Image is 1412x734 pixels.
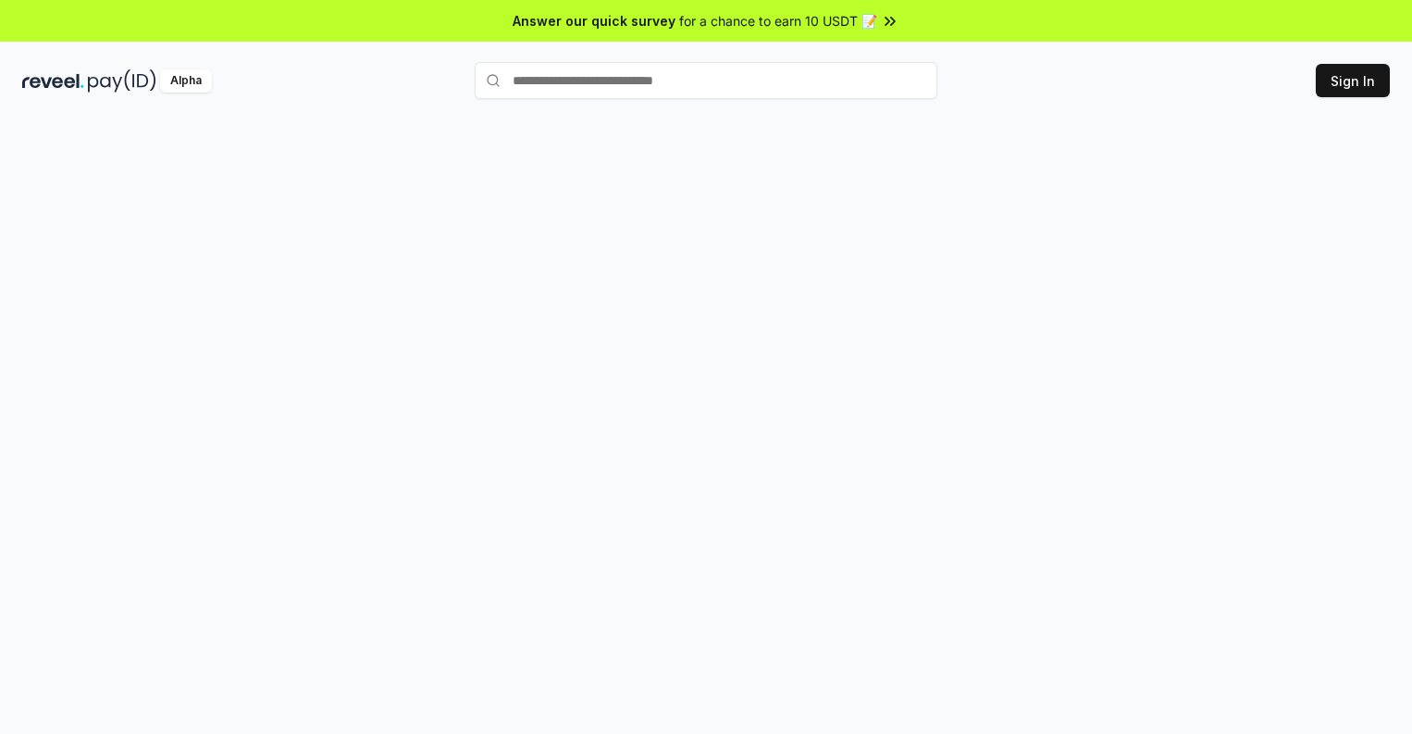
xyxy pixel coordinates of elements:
[160,69,212,93] div: Alpha
[88,69,156,93] img: pay_id
[679,11,877,31] span: for a chance to earn 10 USDT 📝
[1316,64,1390,97] button: Sign In
[22,69,84,93] img: reveel_dark
[513,11,675,31] span: Answer our quick survey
